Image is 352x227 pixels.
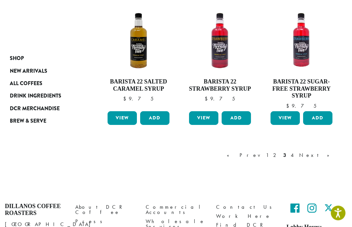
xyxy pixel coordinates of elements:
[187,8,253,109] a: Barista 22 Strawberry Syrup $9.75
[222,112,251,125] button: Add
[75,203,136,217] a: About DCR Coffee
[146,203,206,217] a: Commercial Accounts
[10,105,60,113] span: DCR Merchandise
[269,8,334,73] img: SF-STRAWBERRY-300x300.png
[265,152,270,159] a: 1
[286,103,316,110] bdi: 9.75
[75,217,136,226] a: Press
[10,117,46,125] span: Brew & Serve
[282,152,287,159] a: 3
[189,112,218,125] a: View
[10,115,78,127] a: Brew & Serve
[205,96,235,102] bdi: 9.75
[10,102,78,115] a: DCR Merchandise
[226,152,263,159] a: « Prev
[289,152,296,159] a: 4
[10,52,78,65] a: Shop
[286,103,292,110] span: $
[10,77,78,90] a: All Coffees
[205,96,210,102] span: $
[10,92,61,100] span: Drink Ingredients
[216,212,277,221] a: Work Here
[106,79,171,93] h4: Barista 22 Salted Caramel Syrup
[269,79,334,100] h4: Barista 22 Sugar-Free Strawberry Syrup
[216,203,277,212] a: Contact Us
[298,152,335,159] a: Next »
[123,96,154,102] bdi: 9.75
[10,67,47,75] span: New Arrivals
[303,112,332,125] button: Add
[140,112,169,125] button: Add
[10,80,42,88] span: All Coffees
[10,65,78,77] a: New Arrivals
[5,203,66,217] h4: Dillanos Coffee Roasters
[106,8,171,73] img: B22-Salted-Caramel-Syrup-1200x-300x300.png
[269,8,334,109] a: Barista 22 Sugar-Free Strawberry Syrup $9.75
[10,90,78,102] a: Drink Ingredients
[108,112,137,125] a: View
[106,8,171,109] a: Barista 22 Salted Caramel Syrup $9.75
[123,96,129,102] span: $
[10,54,24,63] span: Shop
[272,152,280,159] a: 2
[187,8,253,73] img: STRAWBERRY-300x300.png
[187,79,253,93] h4: Barista 22 Strawberry Syrup
[271,112,300,125] a: View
